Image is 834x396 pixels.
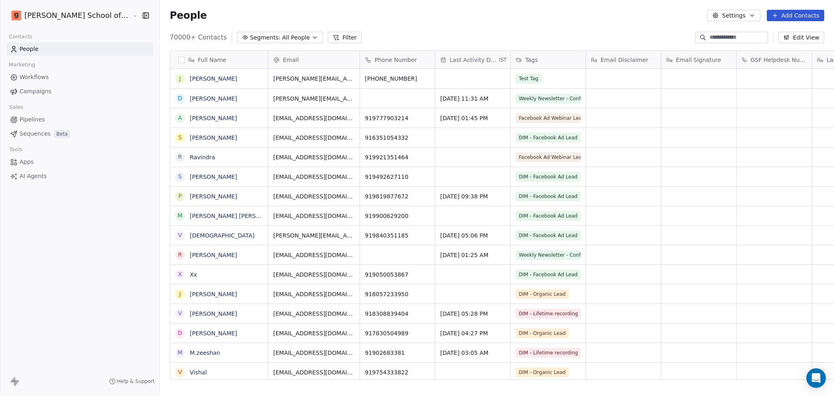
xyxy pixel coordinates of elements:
a: [DEMOGRAPHIC_DATA] [190,232,255,239]
span: Weekly Newsletter - Confirmed [516,94,581,103]
span: Tools [6,143,26,156]
span: DIM - Lifetime recording [516,348,581,358]
div: V [178,309,182,318]
span: [PERSON_NAME][EMAIL_ADDRESS][DOMAIN_NAME] [273,95,355,103]
div: Email [268,51,360,68]
span: Test Tag [516,74,542,84]
div: R [178,153,182,161]
span: Sales [6,101,27,113]
div: A [178,114,182,122]
span: Marketing [5,59,39,71]
span: 918057233950 [365,290,430,298]
span: [EMAIL_ADDRESS][DOMAIN_NAME] [273,329,355,337]
span: DIM - Facebook Ad Lead [516,211,581,221]
span: Segments: [250,33,281,42]
span: Weekly Newsletter - Confirmed [516,250,581,260]
a: [PERSON_NAME] [190,330,237,337]
span: Pipelines [20,115,45,124]
div: V [178,231,182,240]
span: Apps [20,158,34,166]
a: M.zeeshan [190,350,220,356]
div: M [178,348,182,357]
span: 919492627110 [365,173,430,181]
div: j [179,75,181,83]
span: Full Name [198,56,226,64]
span: [PERSON_NAME][EMAIL_ADDRESS][DOMAIN_NAME] [273,231,355,240]
span: [DATE] 04:27 PM [440,329,505,337]
a: Help & Support [109,378,155,385]
span: [EMAIL_ADDRESS][DOMAIN_NAME] [273,212,355,220]
a: [PERSON_NAME] [190,95,237,102]
span: Help & Support [117,378,155,385]
span: [EMAIL_ADDRESS][DOMAIN_NAME] [273,114,355,122]
a: [PERSON_NAME] [PERSON_NAME] R [190,213,292,219]
span: 919777903214 [365,114,430,122]
span: Campaigns [20,87,51,96]
img: Goela%20School%20Logos%20(4).png [11,11,21,20]
span: 91902683381 [365,349,430,357]
span: [DATE] 11:31 AM [440,95,505,103]
a: People [7,42,153,56]
span: [DATE] 05:28 PM [440,310,505,318]
a: Apps [7,155,153,169]
span: DIM - Organic Lead [516,289,569,299]
span: Facebook Ad Webinar Lead [516,113,581,123]
span: GSF Helpdesk Number [751,56,807,64]
a: [PERSON_NAME] [190,252,237,258]
div: V [178,368,182,376]
span: 70000+ Contacts [170,33,227,42]
span: Workflows [20,73,49,81]
div: M [178,211,182,220]
a: [PERSON_NAME] [190,75,237,82]
span: DIM - Organic Lead [516,367,569,377]
span: [DATE] 03:05 AM [440,349,505,357]
span: Facebook Ad Webinar Lead [516,152,581,162]
a: [PERSON_NAME] [190,310,237,317]
div: P [178,192,182,200]
a: [PERSON_NAME] [190,193,237,200]
span: Email [283,56,299,64]
div: R [178,251,182,259]
a: [PERSON_NAME] [190,174,237,180]
span: [EMAIL_ADDRESS][DOMAIN_NAME] [273,251,355,259]
a: Pipelines [7,113,153,126]
div: J [179,290,181,298]
span: 916351054332 [365,134,430,142]
a: AI Agents [7,169,153,183]
span: 919819877672 [365,192,430,200]
span: DIM - Facebook Ad Lead [516,191,581,201]
span: [DATE] 01:25 AM [440,251,505,259]
span: [EMAIL_ADDRESS][DOMAIN_NAME] [273,368,355,376]
span: [DATE] 01:45 PM [440,114,505,122]
span: AI Agents [20,172,47,180]
span: 919050053867 [365,271,430,279]
span: DIM - Facebook Ad Lead [516,231,581,240]
span: IST [499,57,507,63]
span: Email Signature [676,56,721,64]
div: D [178,329,182,337]
span: 919754333822 [365,368,430,376]
a: [PERSON_NAME] [190,134,237,141]
span: [PERSON_NAME][EMAIL_ADDRESS][DOMAIN_NAME] [273,75,355,83]
span: DIM - Lifetime recording [516,309,581,319]
span: 919840351185 [365,231,430,240]
span: DIM - Organic Lead [516,328,569,338]
button: Add Contacts [767,10,824,21]
div: S [178,133,182,142]
span: 919921351464 [365,153,430,161]
span: [EMAIL_ADDRESS][DOMAIN_NAME] [273,271,355,279]
span: [DATE] 09:38 PM [440,192,505,200]
span: Contacts [5,31,36,43]
div: Email Disclaimer [586,51,661,68]
div: Full Name [170,51,268,68]
span: DIM - Facebook Ad Lead [516,270,581,279]
button: Settings [707,10,760,21]
span: 918308839404 [365,310,430,318]
div: Open Intercom Messenger [806,368,826,388]
span: People [20,45,39,53]
a: Xx [190,271,197,278]
div: s [178,172,182,181]
span: Phone Number [375,56,417,64]
a: Campaigns [7,85,153,98]
span: [EMAIL_ADDRESS][DOMAIN_NAME] [273,310,355,318]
